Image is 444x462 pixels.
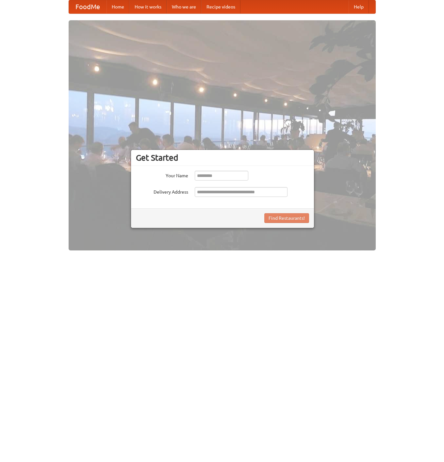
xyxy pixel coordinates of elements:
[167,0,201,13] a: Who we are
[264,213,309,223] button: Find Restaurants!
[129,0,167,13] a: How it works
[136,171,188,179] label: Your Name
[201,0,240,13] a: Recipe videos
[349,0,369,13] a: Help
[69,0,107,13] a: FoodMe
[136,187,188,195] label: Delivery Address
[107,0,129,13] a: Home
[136,153,309,163] h3: Get Started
